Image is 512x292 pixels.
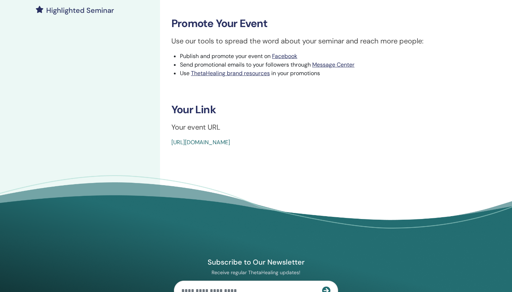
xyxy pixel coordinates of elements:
a: Message Center [312,61,354,68]
h3: Promote Your Event [171,17,490,30]
p: Use our tools to spread the word about your seminar and reach more people: [171,36,490,46]
li: Use in your promotions [180,69,490,78]
h3: Your Link [171,103,490,116]
a: [URL][DOMAIN_NAME] [171,139,230,146]
h4: Subscribe to Our Newsletter [174,257,338,267]
p: Receive regular ThetaHealing updates! [174,269,338,276]
h4: Highlighted Seminar [46,6,114,15]
li: Send promotional emails to your followers through [180,61,490,69]
a: ThetaHealing brand resources [191,69,270,77]
a: Facebook [272,52,297,60]
p: Your event URL [171,122,490,132]
li: Publish and promote your event on [180,52,490,61]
